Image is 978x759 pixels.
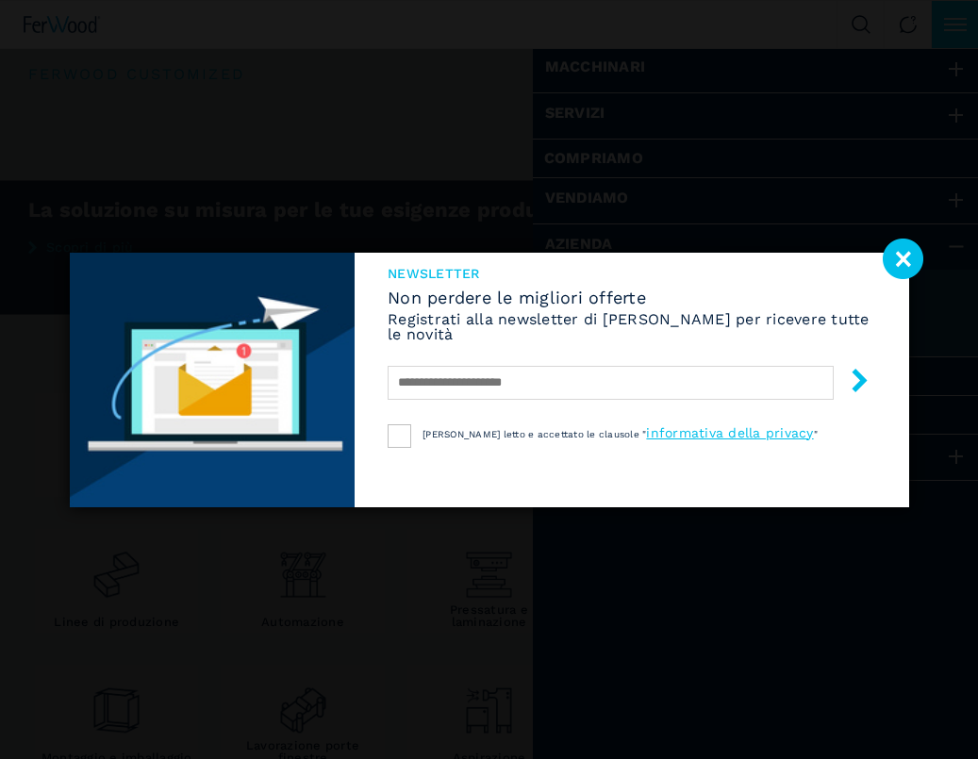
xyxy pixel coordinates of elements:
[388,267,875,280] span: NEWSLETTER
[423,429,646,439] span: [PERSON_NAME] letto e accettato le clausole "
[646,425,813,440] a: informativa della privacy
[814,429,818,439] span: "
[829,361,871,405] button: submit-button
[388,289,875,306] span: Non perdere le migliori offerte
[388,312,875,342] h6: Registrati alla newsletter di [PERSON_NAME] per ricevere tutte le novità
[70,253,356,507] img: Newsletter image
